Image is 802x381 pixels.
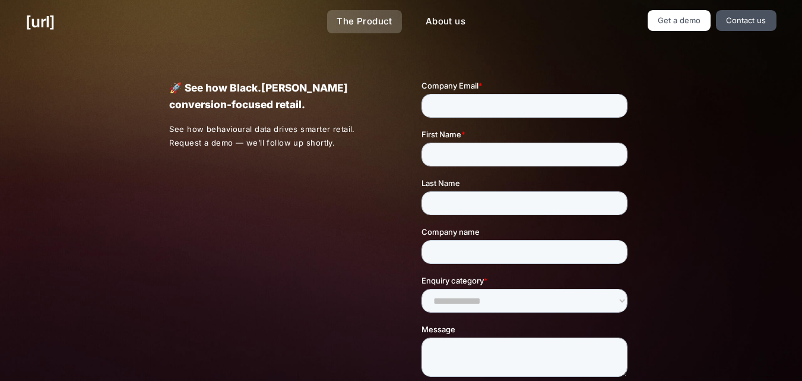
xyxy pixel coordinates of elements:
[26,10,55,33] a: [URL]
[169,122,381,150] p: See how behavioural data drives smarter retail. Request a demo — we’ll follow up shortly.
[327,10,402,33] a: The Product
[169,80,380,113] p: 🚀 See how Black.[PERSON_NAME] conversion-focused retail.
[716,10,776,31] a: Contact us
[648,10,711,31] a: Get a demo
[416,10,475,33] a: About us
